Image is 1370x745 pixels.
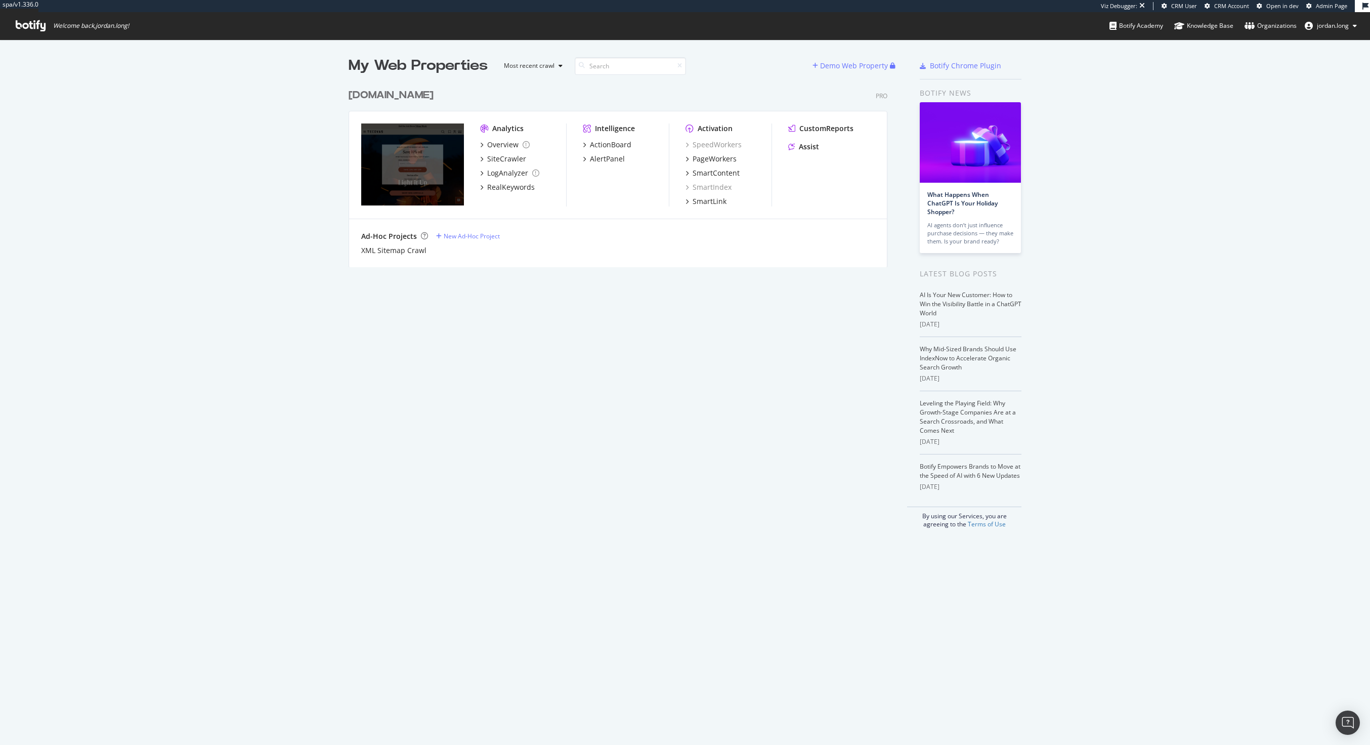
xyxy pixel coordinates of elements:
[686,182,732,192] a: SmartIndex
[361,245,426,256] a: XML Sitemap Crawl
[920,399,1016,435] a: Leveling the Playing Field: Why Growth-Stage Companies Are at a Search Crossroads, and What Comes...
[907,507,1021,528] div: By using our Services, you are agreeing to the
[920,462,1020,480] a: Botify Empowers Brands to Move at the Speed of AI with 6 New Updates
[575,57,686,75] input: Search
[927,190,998,216] a: What Happens When ChatGPT Is Your Holiday Shopper?
[686,196,726,206] a: SmartLink
[812,61,890,70] a: Demo Web Property
[53,22,129,30] span: Welcome back, jordan.long !
[927,221,1013,245] div: AI agents don’t just influence purchase decisions — they make them. Is your brand ready?
[920,268,1021,279] div: Latest Blog Posts
[788,142,819,152] a: Assist
[1174,21,1233,31] div: Knowledge Base
[1162,2,1197,10] a: CRM User
[1297,18,1365,34] button: jordan.long
[698,123,733,134] div: Activation
[1171,2,1197,10] span: CRM User
[693,154,737,164] div: PageWorkers
[920,320,1021,329] div: [DATE]
[920,291,1021,317] a: AI Is Your New Customer: How to Win the Visibility Battle in a ChatGPT World
[686,168,740,178] a: SmartContent
[1245,21,1297,31] div: Organizations
[1205,2,1249,10] a: CRM Account
[1214,2,1249,10] span: CRM Account
[349,88,434,103] div: [DOMAIN_NAME]
[968,520,1006,528] a: Terms of Use
[1174,12,1233,39] a: Knowledge Base
[693,168,740,178] div: SmartContent
[920,61,1001,71] a: Botify Chrome Plugin
[799,123,853,134] div: CustomReports
[920,374,1021,383] div: [DATE]
[1245,12,1297,39] a: Organizations
[583,140,631,150] a: ActionBoard
[436,232,500,240] a: New Ad-Hoc Project
[492,123,524,134] div: Analytics
[799,142,819,152] div: Assist
[480,154,526,164] a: SiteCrawler
[504,63,554,69] div: Most recent crawl
[487,140,519,150] div: Overview
[1109,12,1163,39] a: Botify Academy
[920,482,1021,491] div: [DATE]
[349,88,438,103] a: [DOMAIN_NAME]
[444,232,500,240] div: New Ad-Hoc Project
[812,58,890,74] button: Demo Web Property
[590,140,631,150] div: ActionBoard
[487,154,526,164] div: SiteCrawler
[693,196,726,206] div: SmartLink
[480,182,535,192] a: RealKeywords
[1257,2,1299,10] a: Open in dev
[1306,2,1347,10] a: Admin Page
[686,140,742,150] a: SpeedWorkers
[930,61,1001,71] div: Botify Chrome Plugin
[1336,711,1360,735] div: Open Intercom Messenger
[480,140,530,150] a: Overview
[920,102,1021,183] img: What Happens When ChatGPT Is Your Holiday Shopper?
[1317,21,1349,30] span: jordan.long
[590,154,625,164] div: AlertPanel
[361,123,464,205] img: tecovas.com
[920,88,1021,99] div: Botify news
[876,92,887,100] div: Pro
[920,437,1021,446] div: [DATE]
[480,168,539,178] a: LogAnalyzer
[349,76,895,267] div: grid
[361,231,417,241] div: Ad-Hoc Projects
[487,168,528,178] div: LogAnalyzer
[1266,2,1299,10] span: Open in dev
[1316,2,1347,10] span: Admin Page
[788,123,853,134] a: CustomReports
[349,56,488,76] div: My Web Properties
[1109,21,1163,31] div: Botify Academy
[487,182,535,192] div: RealKeywords
[595,123,635,134] div: Intelligence
[1101,2,1137,10] div: Viz Debugger:
[496,58,567,74] button: Most recent crawl
[686,154,737,164] a: PageWorkers
[920,345,1016,371] a: Why Mid-Sized Brands Should Use IndexNow to Accelerate Organic Search Growth
[583,154,625,164] a: AlertPanel
[820,61,888,71] div: Demo Web Property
